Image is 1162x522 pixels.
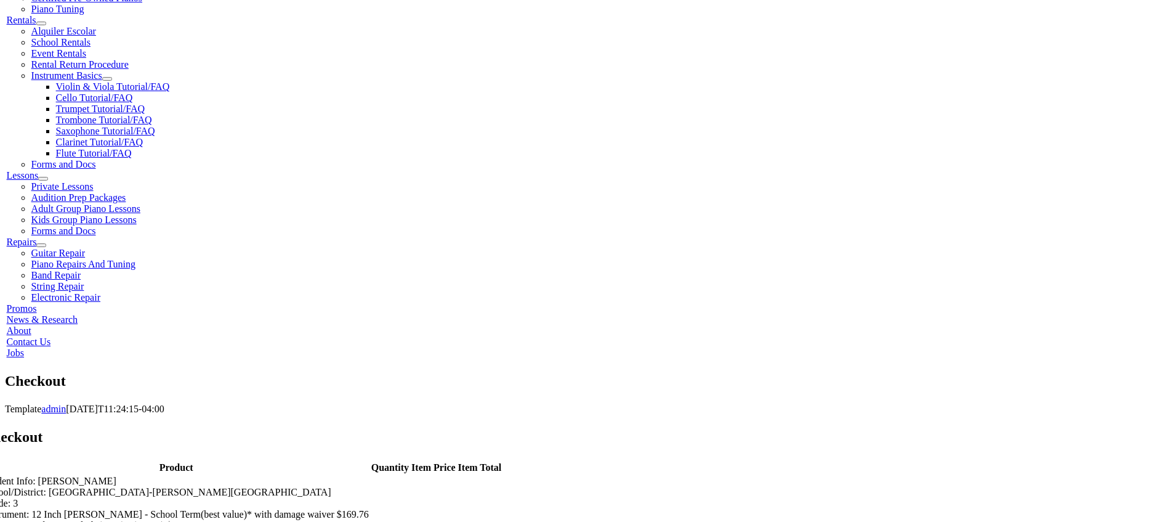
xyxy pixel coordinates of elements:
button: Open submenu of Repairs [36,243,46,247]
a: Rentals [7,15,36,25]
a: News & Research [7,314,78,325]
th: Item Price [411,462,456,474]
span: Template [5,404,41,414]
button: Open submenu of Rentals [36,22,46,25]
a: Alquiler Escolar [31,26,96,36]
a: admin [41,404,66,414]
a: Trombone Tutorial/FAQ [56,115,152,125]
a: String Repair [31,281,84,292]
a: Band Repair [31,270,81,280]
a: Forms and Docs [31,159,96,169]
a: Saxophone Tutorial/FAQ [56,126,155,136]
a: Flute Tutorial/FAQ [56,148,132,158]
span: [DATE]T11:24:15-04:00 [66,404,164,414]
section: Page Title Bar [5,371,1157,392]
a: Kids Group Piano Lessons [31,214,137,225]
th: Quantity [371,462,410,474]
button: Open submenu of Lessons [38,177,48,181]
a: Jobs [7,348,24,358]
a: Electronic Repair [31,292,100,303]
a: Piano Tuning [31,4,84,14]
a: About [7,325,31,336]
a: Piano Repairs And Tuning [31,259,135,269]
a: Trumpet Tutorial/FAQ [56,104,145,114]
a: Promos [7,303,37,314]
a: Event Rentals [31,48,86,59]
a: School Rentals [31,37,91,47]
a: Clarinet Tutorial/FAQ [56,137,143,147]
a: Adult Group Piano Lessons [31,203,140,214]
a: Lessons [7,170,39,181]
a: Private Lessons [31,181,94,192]
a: Repairs [7,237,37,247]
a: Cello Tutorial/FAQ [56,92,133,103]
a: Instrument Basics [31,70,102,81]
h1: Checkout [5,371,1157,392]
a: Audition Prep Packages [31,192,126,203]
a: Forms and Docs [31,226,96,236]
th: Item Total [458,462,502,474]
button: Open submenu of Instrument Basics [102,77,112,81]
a: Guitar Repair [31,248,86,258]
a: Rental Return Procedure [31,59,129,70]
a: Violin & Viola Tutorial/FAQ [56,81,170,92]
a: Contact Us [7,336,51,347]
